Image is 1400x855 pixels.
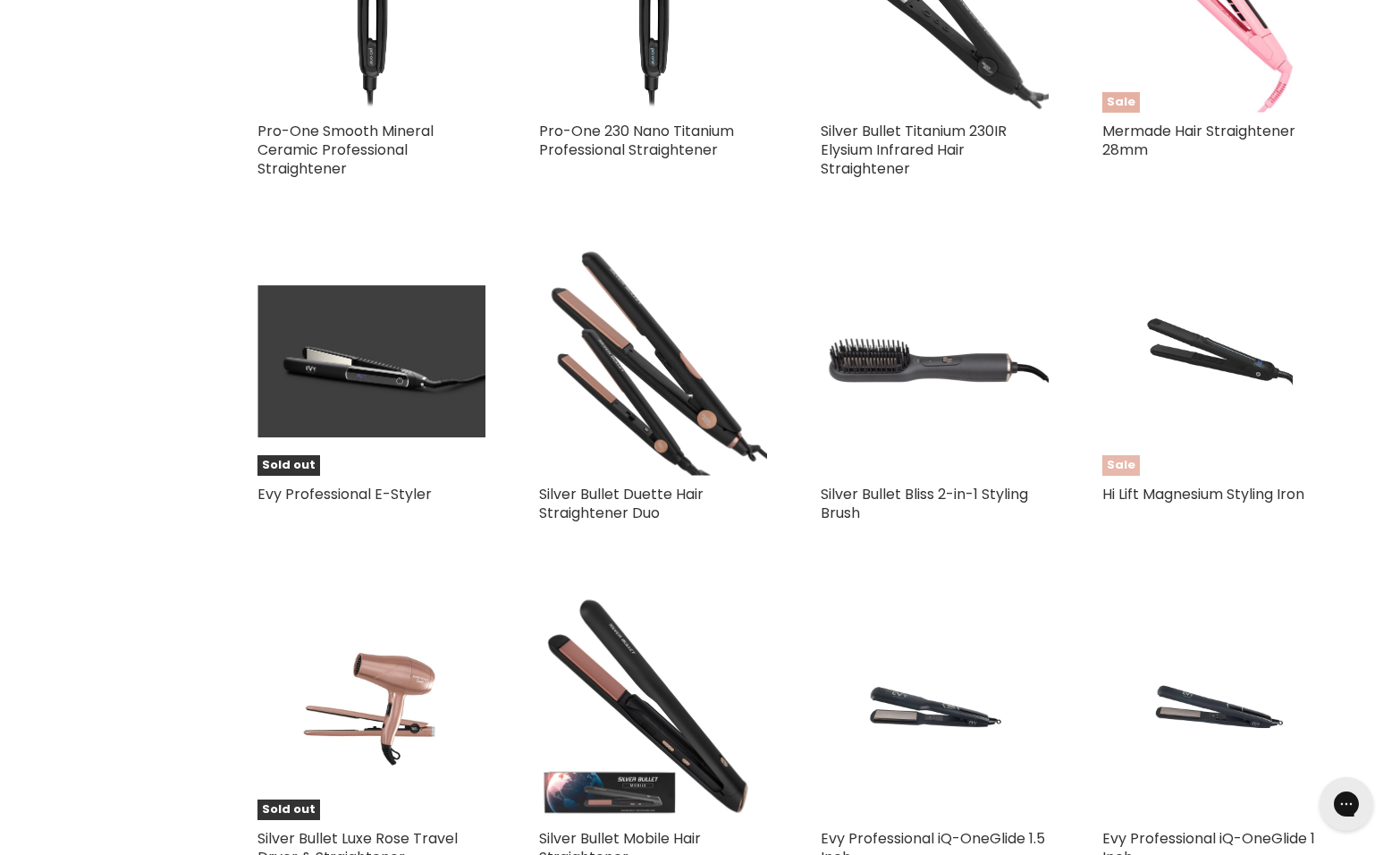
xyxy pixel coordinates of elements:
a: Pro-One 230 Nano Titanium Professional Straightener [539,121,734,160]
span: Sold out [257,800,320,820]
a: Silver Bullet Duette Hair Straightener Duo [539,484,704,523]
a: Evy Professional E-StylerSold out [257,248,485,476]
a: Evy Professional iQ-OneGlide 1 Inch [1102,592,1330,820]
a: Silver Bullet Luxe Rose Travel Dryer & StraightenerSold out [257,592,485,820]
iframe: Gorgias live chat messenger [1311,771,1382,837]
img: Evy Professional E-Styler [257,286,485,438]
a: Hi Lift Magnesium Styling Iron [1102,484,1304,504]
span: Sale [1102,455,1140,476]
span: Sale [1102,92,1140,113]
a: Silver Bullet Bliss 2-in-1 Styling Brush [821,484,1028,523]
img: Silver Bullet Luxe Rose Travel Dryer & Straightener [296,592,448,820]
img: Silver Bullet Mobile Hair Straightener [539,592,767,820]
img: Silver Bullet Bliss 2-in-1 Styling Brush [821,248,1049,476]
img: Evy Professional iQ-OneGlide 1 Inch [1141,592,1293,820]
a: Mermade Hair Straightener 28mm [1102,121,1295,160]
a: Evy Professional iQ-OneGlide 1.5 Inch [821,592,1049,820]
a: Evy Professional E-Styler [257,484,432,504]
a: Pro-One Smooth Mineral Ceramic Professional Straightener [257,121,434,179]
a: Hi Lift Magnesium Styling IronSale [1102,248,1330,476]
img: Evy Professional iQ-OneGlide 1.5 Inch [859,592,1011,820]
img: Hi Lift Magnesium Styling Iron [1141,248,1293,476]
img: Silver Bullet Duette Hair Straightener Duo [539,248,767,476]
span: Sold out [257,455,320,476]
a: Silver Bullet Titanium 230IR Elysium Infrared Hair Straightener [821,121,1007,179]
